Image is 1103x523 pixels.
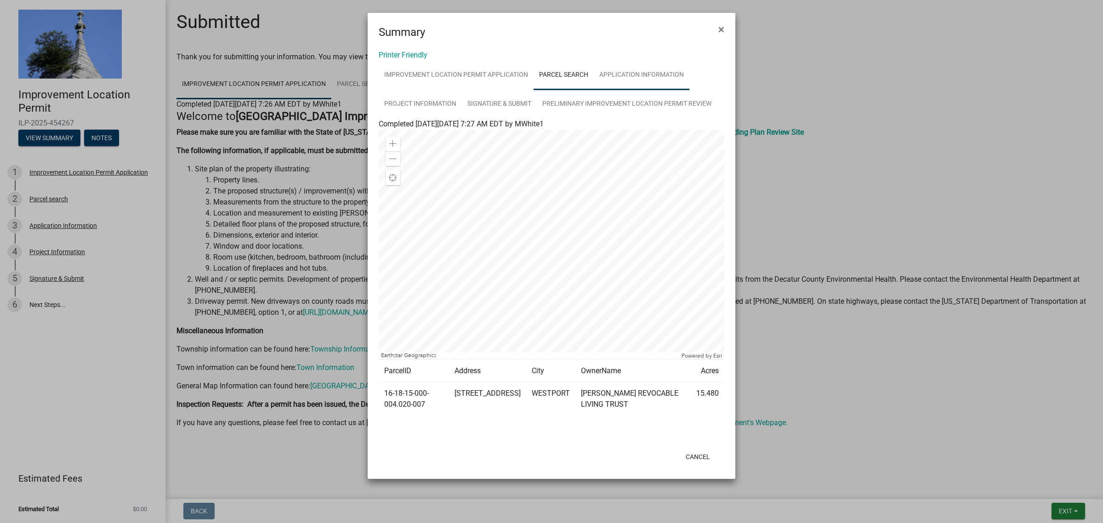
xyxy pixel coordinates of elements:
td: Address [449,360,526,382]
button: Close [711,17,732,42]
a: Printer Friendly [379,51,427,59]
h4: Summary [379,24,425,40]
a: Signature & Submit [462,90,537,119]
td: [PERSON_NAME] REVOCABLE LIVING TRUST [575,382,691,416]
button: Cancel [678,449,717,465]
div: Zoom out [386,151,400,166]
td: WESTPORT [526,382,575,416]
span: × [718,23,724,36]
td: 15.480 [691,382,724,416]
a: Preliminary Improvement Location Permit Review [537,90,717,119]
a: Esri [713,352,722,359]
td: [STREET_ADDRESS] [449,382,526,416]
span: Completed [DATE][DATE] 7:27 AM EDT by MWhite1 [379,119,544,128]
a: Application Information [594,61,689,90]
td: ParcelID [379,360,449,382]
a: Parcel search [534,61,594,90]
a: Project Information [379,90,462,119]
a: Improvement Location Permit Application [379,61,534,90]
div: Zoom in [386,136,400,151]
td: 16-18-15-000-004.020-007 [379,382,449,416]
div: Earthstar Geographics [379,352,679,359]
td: City [526,360,575,382]
td: Acres [691,360,724,382]
div: Find my location [386,171,400,185]
div: Powered by [679,352,724,359]
td: OwnerName [575,360,691,382]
